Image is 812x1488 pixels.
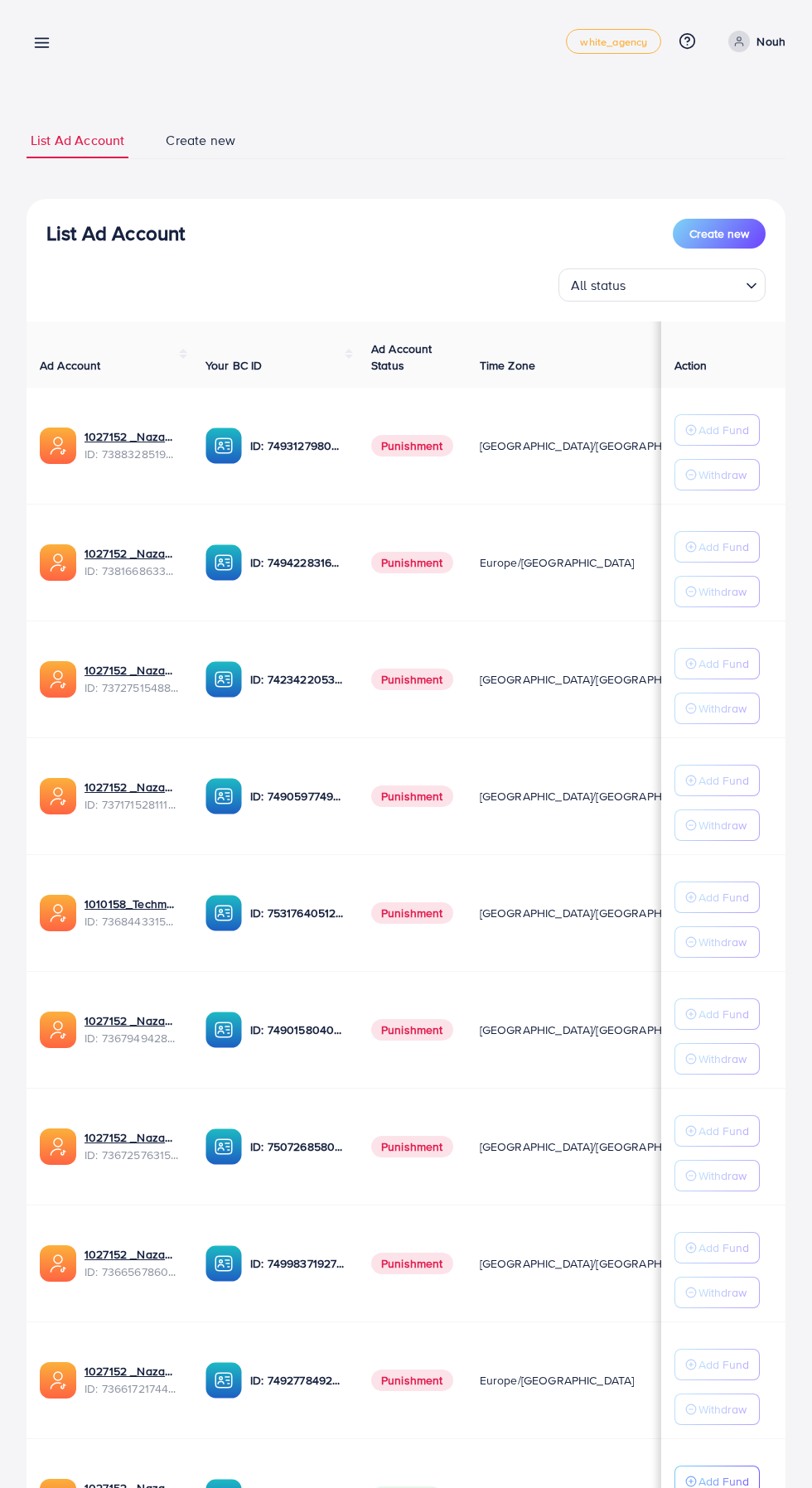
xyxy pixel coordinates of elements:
[480,357,535,374] span: Time Zone
[85,1129,179,1146] a: 1027152 _Nazaagency_016
[205,778,242,814] img: ic-ba-acc.ded83a64.svg
[40,661,76,698] img: ic-ads-acc.e4c84228.svg
[371,1136,453,1157] span: Punishment
[205,544,242,581] img: ic-ba-acc.ded83a64.svg
[698,1121,749,1141] p: Add Fund
[205,357,263,374] span: Your BC ID
[698,1004,749,1024] p: Add Fund
[566,29,661,54] a: white_agency
[674,576,760,607] button: Withdraw
[85,563,179,579] span: ID: 7381668633665093648
[674,1277,760,1308] button: Withdraw
[85,679,179,696] span: ID: 7372751548805726224
[85,1380,179,1397] span: ID: 7366172174454882305
[85,1129,179,1163] div: <span class='underline'>1027152 _Nazaagency_016</span></br>7367257631523782657
[250,786,345,806] p: ID: 7490597749134508040
[46,221,185,245] h3: List Ad Account
[674,1043,760,1075] button: Withdraw
[371,1370,453,1391] span: Punishment
[250,1137,345,1157] p: ID: 7507268580682137618
[674,357,708,374] span: Action
[698,654,749,674] p: Add Fund
[480,554,635,571] span: Europe/[GEOGRAPHIC_DATA]
[698,815,747,835] p: Withdraw
[674,926,760,958] button: Withdraw
[205,661,242,698] img: ic-ba-acc.ded83a64.svg
[85,896,179,930] div: <span class='underline'>1010158_Techmanistan pk acc_1715599413927</span></br>7368443315504726017
[85,1246,179,1280] div: <span class='underline'>1027152 _Nazaagency_0051</span></br>7366567860828749825
[31,131,124,150] span: List Ad Account
[674,1349,760,1380] button: Add Fund
[480,1255,710,1272] span: [GEOGRAPHIC_DATA]/[GEOGRAPHIC_DATA]
[742,1413,800,1476] iframe: Chat
[85,545,179,579] div: <span class='underline'>1027152 _Nazaagency_023</span></br>7381668633665093648
[205,1245,242,1282] img: ic-ba-acc.ded83a64.svg
[674,459,760,490] button: Withdraw
[480,1138,710,1155] span: [GEOGRAPHIC_DATA]/[GEOGRAPHIC_DATA]
[40,1362,76,1399] img: ic-ads-acc.e4c84228.svg
[40,1245,76,1282] img: ic-ads-acc.e4c84228.svg
[674,1232,760,1263] button: Add Fund
[674,809,760,841] button: Withdraw
[205,1128,242,1165] img: ic-ba-acc.ded83a64.svg
[250,669,345,689] p: ID: 7423422053648285697
[85,896,179,912] a: 1010158_Techmanistan pk acc_1715599413927
[205,895,242,931] img: ic-ba-acc.ded83a64.svg
[698,932,747,952] p: Withdraw
[85,1012,179,1029] a: 1027152 _Nazaagency_003
[371,669,453,690] span: Punishment
[85,662,179,696] div: <span class='underline'>1027152 _Nazaagency_007</span></br>7372751548805726224
[698,771,749,790] p: Add Fund
[250,1254,345,1273] p: ID: 7499837192777400321
[631,270,739,297] input: Search for option
[40,544,76,581] img: ic-ads-acc.e4c84228.svg
[205,1012,242,1048] img: ic-ba-acc.ded83a64.svg
[698,420,749,440] p: Add Fund
[85,913,179,930] span: ID: 7368443315504726017
[85,1012,179,1046] div: <span class='underline'>1027152 _Nazaagency_003</span></br>7367949428067450896
[480,1022,710,1038] span: [GEOGRAPHIC_DATA]/[GEOGRAPHIC_DATA]
[674,1115,760,1147] button: Add Fund
[85,796,179,813] span: ID: 7371715281112170513
[674,882,760,913] button: Add Fund
[698,1283,747,1302] p: Withdraw
[480,905,710,921] span: [GEOGRAPHIC_DATA]/[GEOGRAPHIC_DATA]
[85,1363,179,1379] a: 1027152 _Nazaagency_018
[250,436,345,456] p: ID: 7493127980932333584
[85,428,179,445] a: 1027152 _Nazaagency_019
[250,903,345,923] p: ID: 7531764051207716871
[698,887,749,907] p: Add Fund
[250,1370,345,1390] p: ID: 7492778492849930241
[674,998,760,1030] button: Add Fund
[674,648,760,679] button: Add Fund
[568,273,630,297] span: All status
[698,1166,747,1186] p: Withdraw
[371,902,453,924] span: Punishment
[371,435,453,457] span: Punishment
[756,31,785,51] p: Nouh
[674,531,760,563] button: Add Fund
[85,662,179,679] a: 1027152 _Nazaagency_007
[698,1399,747,1419] p: Withdraw
[689,225,749,242] span: Create new
[371,341,433,374] span: Ad Account Status
[40,895,76,931] img: ic-ads-acc.e4c84228.svg
[85,779,179,795] a: 1027152 _Nazaagency_04
[40,428,76,464] img: ic-ads-acc.e4c84228.svg
[40,778,76,814] img: ic-ads-acc.e4c84228.svg
[85,1030,179,1046] span: ID: 7367949428067450896
[85,779,179,813] div: <span class='underline'>1027152 _Nazaagency_04</span></br>7371715281112170513
[480,1372,635,1389] span: Europe/[GEOGRAPHIC_DATA]
[85,1363,179,1397] div: <span class='underline'>1027152 _Nazaagency_018</span></br>7366172174454882305
[250,553,345,572] p: ID: 7494228316518858759
[580,36,647,47] span: white_agency
[85,1246,179,1263] a: 1027152 _Nazaagency_0051
[85,428,179,462] div: <span class='underline'>1027152 _Nazaagency_019</span></br>7388328519014645761
[698,1049,747,1069] p: Withdraw
[166,131,235,150] span: Create new
[698,537,749,557] p: Add Fund
[480,437,710,454] span: [GEOGRAPHIC_DATA]/[GEOGRAPHIC_DATA]
[40,1128,76,1165] img: ic-ads-acc.e4c84228.svg
[40,1012,76,1048] img: ic-ads-acc.e4c84228.svg
[85,446,179,462] span: ID: 7388328519014645761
